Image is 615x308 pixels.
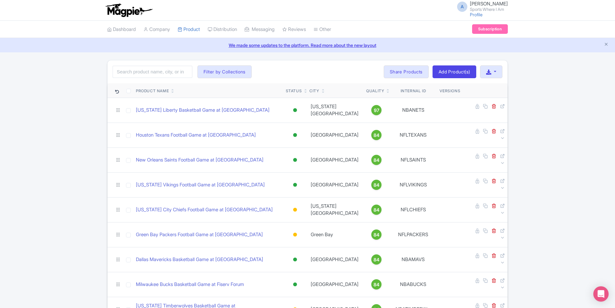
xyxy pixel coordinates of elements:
[245,21,275,38] a: Messaging
[453,1,508,11] a: A [PERSON_NAME] Sports Where I Am
[286,88,302,94] div: Status
[4,42,611,49] a: We made some updates to the platform. Read more about the new layout
[292,155,298,165] div: Active
[389,123,437,147] td: NFLTEXANS
[470,1,508,7] span: [PERSON_NAME]
[374,107,379,114] span: 97
[136,156,263,164] a: New Orleans Saints Football Game at [GEOGRAPHIC_DATA]
[389,222,437,247] td: NFLPACKERS
[457,2,467,12] span: A
[292,106,298,115] div: Active
[384,65,429,78] a: Share Products
[366,254,387,265] a: 84
[292,131,298,140] div: Active
[389,98,437,123] td: NBANETS
[309,88,319,94] div: City
[472,24,508,34] a: Subscription
[470,12,483,17] a: Profile
[389,147,437,172] td: NFLSAINTS
[282,21,306,38] a: Reviews
[208,21,237,38] a: Distribution
[374,182,379,189] span: 84
[366,229,387,240] a: 84
[366,105,387,115] a: 97
[389,247,437,272] td: NBAMAVS
[593,286,609,302] div: Open Intercom Messenger
[366,180,387,190] a: 84
[292,280,298,289] div: Active
[136,231,263,238] a: Green Bay Packers Football Game at [GEOGRAPHIC_DATA]
[374,157,379,164] span: 84
[307,98,364,123] td: [US_STATE][GEOGRAPHIC_DATA]
[470,7,508,11] small: Sports Where I Am
[374,256,379,263] span: 84
[307,123,364,147] td: [GEOGRAPHIC_DATA]
[366,205,387,215] a: 84
[292,180,298,190] div: Active
[374,132,379,139] span: 84
[374,207,379,214] span: 84
[136,281,244,288] a: Milwaukee Bucks Basketball Game at Fiserv Forum
[366,279,387,289] a: 84
[136,206,273,214] a: [US_STATE] City Chiefs Football Game at [GEOGRAPHIC_DATA]
[107,21,136,38] a: Dashboard
[292,230,298,239] div: Building
[366,88,384,94] div: Quality
[104,3,153,17] img: logo-ab69f6fb50320c5b225c76a69d11143b.png
[307,147,364,172] td: [GEOGRAPHIC_DATA]
[292,255,298,264] div: Active
[366,130,387,140] a: 84
[136,256,263,263] a: Dallas Mavericks Basketball Game at [GEOGRAPHIC_DATA]
[389,83,437,98] th: Internal ID
[136,131,256,139] a: Houston Texans Football Game at [GEOGRAPHIC_DATA]
[136,181,265,189] a: [US_STATE] Vikings Football Game at [GEOGRAPHIC_DATA]
[374,231,379,238] span: 84
[307,197,364,222] td: [US_STATE][GEOGRAPHIC_DATA]
[178,21,200,38] a: Product
[307,172,364,197] td: [GEOGRAPHIC_DATA]
[366,155,387,165] a: 84
[144,21,170,38] a: Company
[604,41,609,49] button: Close announcement
[374,281,379,288] span: 84
[136,88,169,94] div: Product Name
[389,197,437,222] td: NFLCHIEFS
[437,83,463,98] th: Versions
[197,65,252,78] button: Filter by Collections
[314,21,331,38] a: Other
[136,107,270,114] a: [US_STATE] Liberty Basketball Game at [GEOGRAPHIC_DATA]
[433,65,476,78] a: Add Product(s)
[307,247,364,272] td: [GEOGRAPHIC_DATA]
[389,272,437,297] td: NBABUCKS
[292,205,298,214] div: Building
[389,172,437,197] td: NFLVIKINGS
[307,272,364,297] td: [GEOGRAPHIC_DATA]
[307,222,364,247] td: Green Bay
[113,66,192,78] input: Search product name, city, or interal id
